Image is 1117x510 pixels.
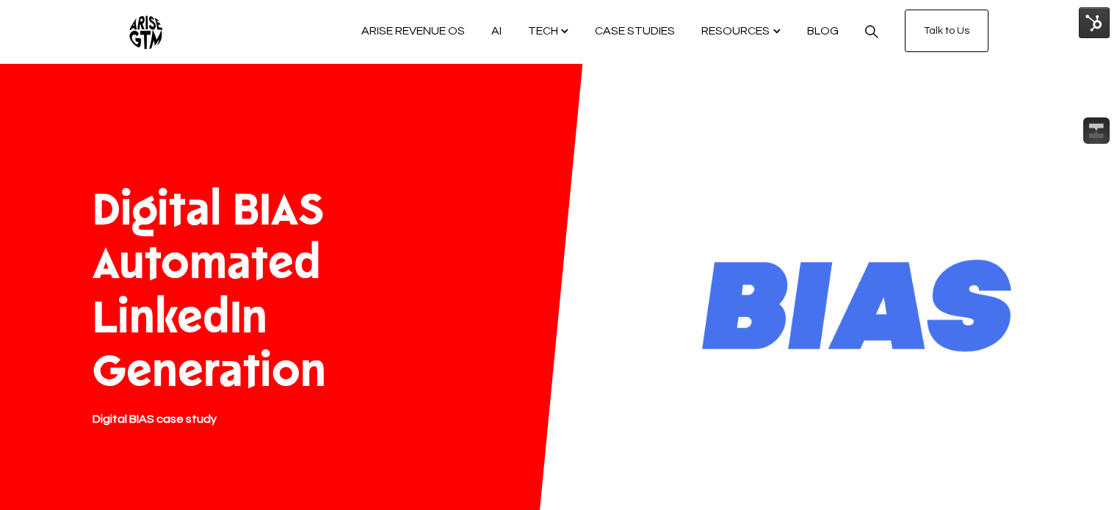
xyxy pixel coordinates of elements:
h1: Digital BIAS Automated LinkedIn Generation [93,185,460,400]
img: bias-logo-blue [687,223,1025,388]
div: Digital BIAS case study [93,412,423,426]
span: TECH [528,23,558,40]
span: RESOURCES [701,23,770,40]
a: Talk to Us [905,10,988,52]
img: ARISE GTM logo [129,13,162,49]
img: HubSpot Tools Menu Toggle [1079,7,1110,38]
